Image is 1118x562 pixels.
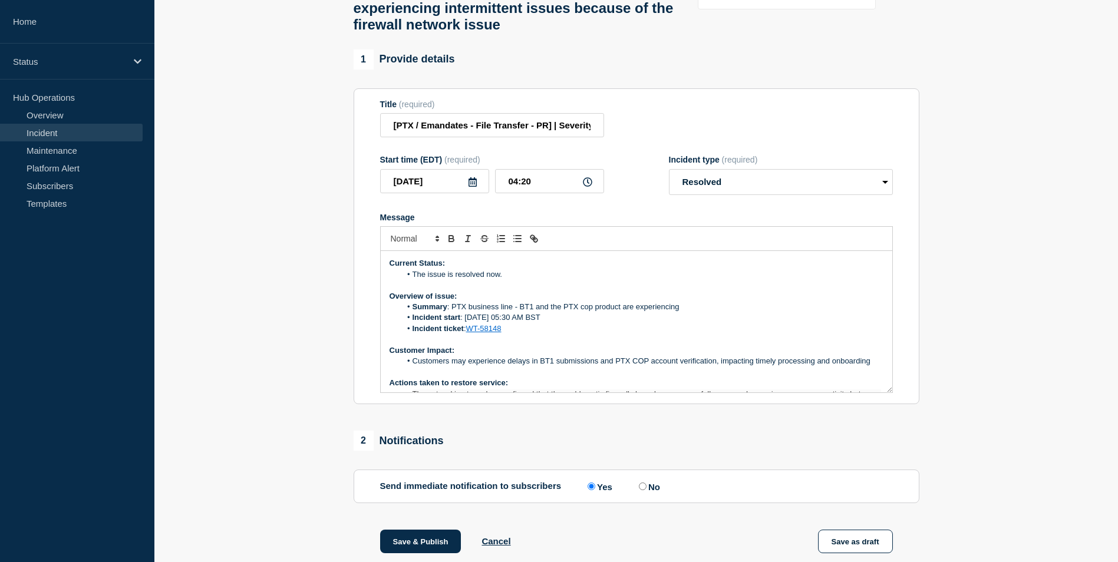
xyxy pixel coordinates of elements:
select: Incident type [669,169,893,195]
div: Message [380,213,893,222]
div: Start time (EDT) [380,155,604,164]
li: Customers may experience delays in BT1 submissions and PTX COP account verification, impacting ti... [401,356,883,366]
input: Yes [588,482,595,490]
input: Title [380,113,604,137]
span: (required) [399,100,435,109]
strong: Overview of issue: [390,292,457,300]
strong: Incident start [413,313,461,322]
span: 1 [354,49,374,70]
button: Cancel [482,536,510,546]
button: Toggle link [526,232,542,246]
div: Message [381,251,892,392]
button: Toggle bulleted list [509,232,526,246]
p: Status [13,57,126,67]
span: Font size [385,232,443,246]
div: Provide details [354,49,455,70]
span: (required) [444,155,480,164]
div: Incident type [669,155,893,164]
p: Send immediate notification to subscribers [380,481,562,492]
li: The issue is resolved now. [401,269,883,280]
button: Save as draft [818,530,893,553]
button: Toggle bold text [443,232,460,246]
li: : [401,323,883,334]
label: Yes [585,481,612,492]
label: No [636,481,660,492]
button: Toggle strikethrough text [476,232,493,246]
strong: Summary [413,302,447,311]
span: 2 [354,431,374,451]
span: The networking team has confirmed that the problematic firewalls have been successfully resynced,... [413,389,882,409]
span: (required) [722,155,758,164]
button: Save & Publish [380,530,461,553]
strong: Incident ticket [413,324,464,333]
div: Send immediate notification to subscribers [380,481,893,492]
button: Toggle ordered list [493,232,509,246]
input: No [639,482,647,490]
div: Title [380,100,604,109]
div: Notifications [354,431,444,451]
input: YYYY-MM-DD [380,169,489,193]
input: HH:MM [495,169,604,193]
strong: Customer Impact: [390,346,455,355]
li: : [DATE] 05:30 AM BST [401,312,883,323]
a: WT-58148 [466,324,502,333]
strong: Actions taken to restore service: [390,378,509,387]
li: : PTX business line - BT1 and the PTX cop product are experiencing [401,302,883,312]
button: Toggle italic text [460,232,476,246]
strong: Current Status: [390,259,446,267]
